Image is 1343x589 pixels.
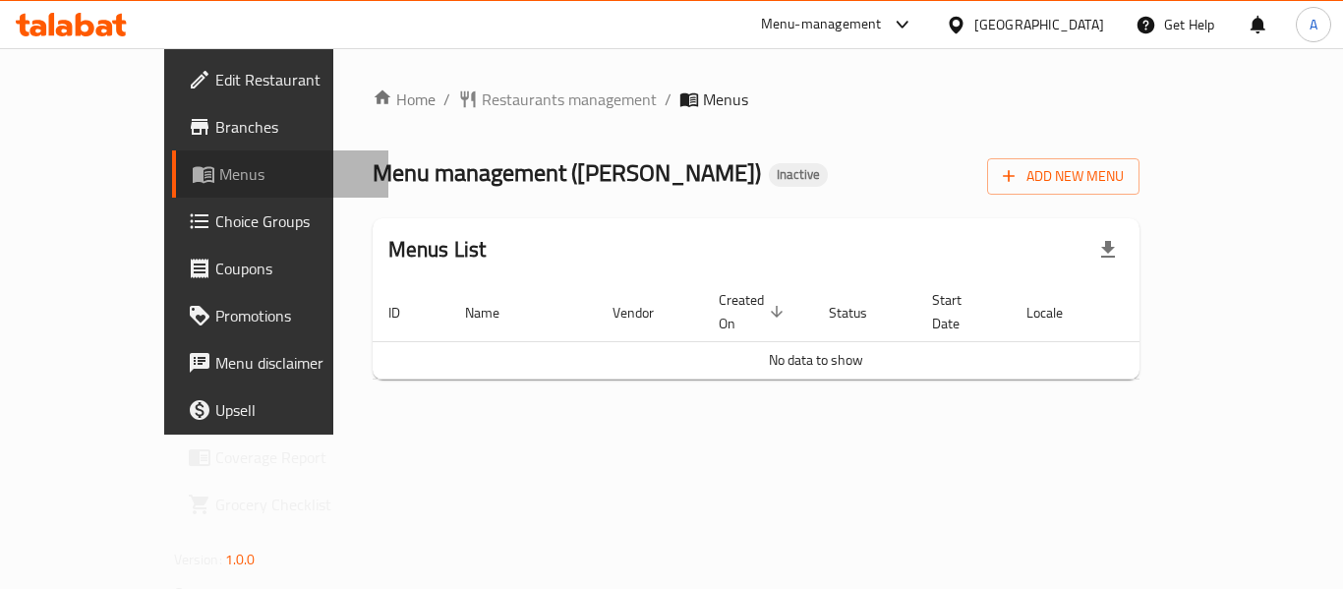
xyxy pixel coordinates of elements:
[1003,164,1124,189] span: Add New Menu
[665,88,671,111] li: /
[172,481,388,528] a: Grocery Checklist
[465,301,525,324] span: Name
[761,13,882,36] div: Menu-management
[1112,282,1259,342] th: Actions
[172,434,388,481] a: Coverage Report
[215,304,373,327] span: Promotions
[215,257,373,280] span: Coupons
[1310,14,1317,35] span: A
[1026,301,1088,324] span: Locale
[172,56,388,103] a: Edit Restaurant
[388,235,487,265] h2: Menus List
[225,547,256,572] span: 1.0.0
[373,88,1140,111] nav: breadcrumb
[172,103,388,150] a: Branches
[174,547,222,572] span: Version:
[443,88,450,111] li: /
[215,209,373,233] span: Choice Groups
[172,339,388,386] a: Menu disclaimer
[219,162,373,186] span: Menus
[1084,226,1132,273] div: Export file
[388,301,426,324] span: ID
[482,88,657,111] span: Restaurants management
[373,150,761,195] span: Menu management ( [PERSON_NAME] )
[373,282,1259,380] table: enhanced table
[458,88,657,111] a: Restaurants management
[769,166,828,183] span: Inactive
[373,88,436,111] a: Home
[719,288,789,335] span: Created On
[703,88,748,111] span: Menus
[215,68,373,91] span: Edit Restaurant
[215,398,373,422] span: Upsell
[172,150,388,198] a: Menus
[974,14,1104,35] div: [GEOGRAPHIC_DATA]
[613,301,679,324] span: Vendor
[215,351,373,375] span: Menu disclaimer
[932,288,987,335] span: Start Date
[215,445,373,469] span: Coverage Report
[829,301,893,324] span: Status
[172,386,388,434] a: Upsell
[987,158,1139,195] button: Add New Menu
[769,347,863,373] span: No data to show
[172,292,388,339] a: Promotions
[769,163,828,187] div: Inactive
[172,245,388,292] a: Coupons
[215,493,373,516] span: Grocery Checklist
[215,115,373,139] span: Branches
[172,198,388,245] a: Choice Groups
